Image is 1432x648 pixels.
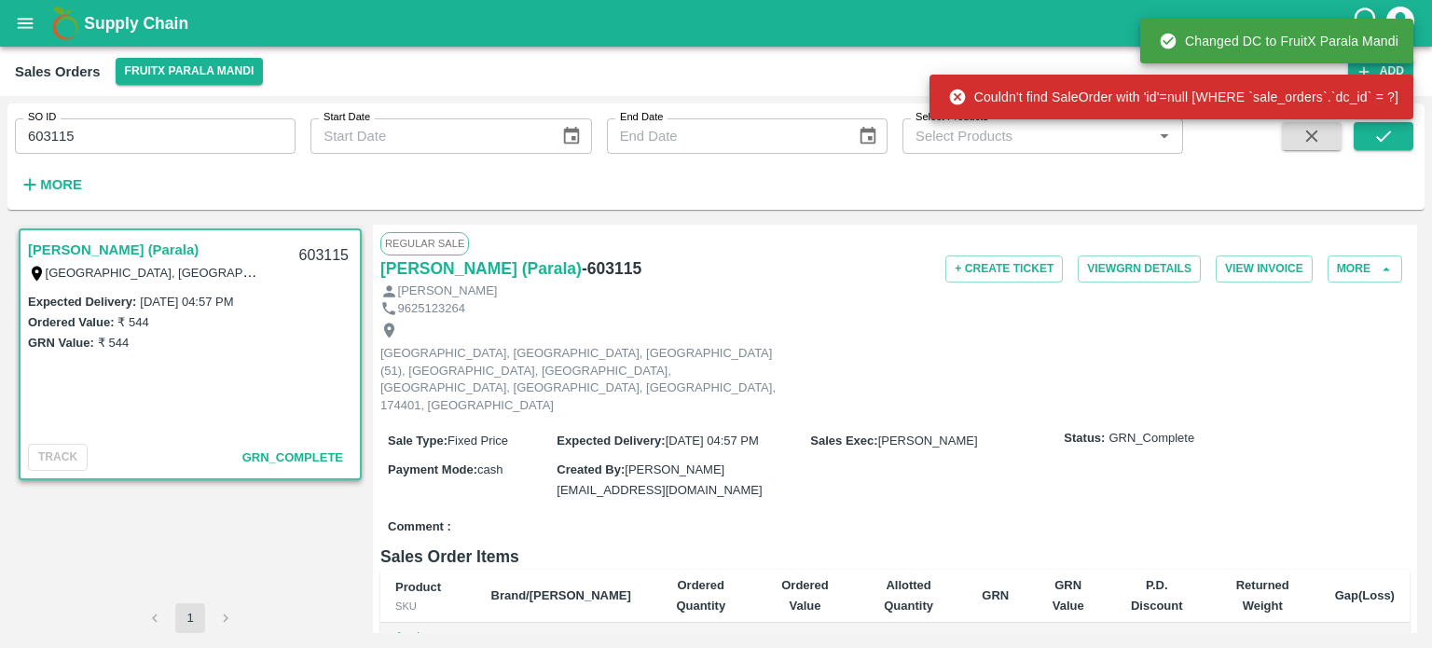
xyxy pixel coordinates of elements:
label: GRN Value: [28,336,94,350]
button: More [1328,255,1402,283]
p: 9625123264 [398,300,465,318]
b: Ordered Value [781,578,829,613]
input: Select Products [908,124,1147,148]
div: customer-support [1351,7,1384,40]
b: Ordered Quantity [676,578,725,613]
p: [GEOGRAPHIC_DATA], [GEOGRAPHIC_DATA], [GEOGRAPHIC_DATA] (51), [GEOGRAPHIC_DATA], [GEOGRAPHIC_DATA... [380,345,800,414]
nav: pagination navigation [137,603,243,633]
input: Enter SO ID [15,118,296,154]
p: [PERSON_NAME] [398,283,498,300]
label: Ordered Value: [28,315,114,329]
label: Status: [1064,430,1105,448]
label: [DATE] 04:57 PM [140,295,233,309]
b: P.D. Discount [1131,578,1183,613]
div: Sales Orders [15,60,101,84]
button: View Invoice [1216,255,1313,283]
span: [DATE] 04:57 PM [666,434,759,448]
label: End Date [620,110,663,125]
button: open drawer [4,2,47,45]
span: GRN_Complete [1108,430,1194,448]
span: Regular Sale [380,232,469,255]
label: [GEOGRAPHIC_DATA], [GEOGRAPHIC_DATA], [GEOGRAPHIC_DATA] (51), [GEOGRAPHIC_DATA], [GEOGRAPHIC_DATA... [46,265,1307,280]
span: GRN_Complete [242,450,343,464]
a: [PERSON_NAME] (Parala) [28,238,199,262]
label: ₹ 544 [117,315,148,329]
div: SKU [395,598,461,614]
button: ViewGRN Details [1078,255,1201,283]
label: Expected Delivery : [28,295,136,309]
label: Comment : [388,518,451,536]
input: End Date [607,118,843,154]
h6: Sales Order Items [380,544,1410,570]
label: Sale Type : [388,434,447,448]
label: Sales Exec : [810,434,877,448]
div: Changed DC to FruitX Parala Mandi [1159,24,1398,58]
input: Start Date [310,118,546,154]
button: More [15,169,87,200]
span: Fixed Price [447,434,508,448]
label: Created By : [557,462,625,476]
h6: - 603115 [582,255,641,282]
label: Select Products [916,110,988,125]
button: Open [1152,124,1177,148]
button: Choose date [554,118,589,154]
label: SO ID [28,110,56,125]
button: Select DC [116,58,264,85]
b: GRN Value [1053,578,1084,613]
b: Returned Weight [1236,578,1289,613]
div: 603115 [288,234,360,278]
button: + Create Ticket [945,255,1063,283]
b: Allotted Quantity [884,578,933,613]
span: cash [477,462,503,476]
button: Choose date [850,118,886,154]
label: Expected Delivery : [557,434,665,448]
label: Payment Mode : [388,462,477,476]
label: ₹ 544 [98,336,129,350]
b: GRN [982,588,1009,602]
div: Couldn't find SaleOrder with 'id'=null [WHERE `sale_orders`.`dc_id` = ?] [948,80,1398,114]
img: logo [47,5,84,42]
b: Gap(Loss) [1335,588,1395,602]
a: Supply Chain [84,10,1351,36]
button: page 1 [175,603,205,633]
strong: More [40,177,82,192]
b: Supply Chain [84,14,188,33]
span: [PERSON_NAME][EMAIL_ADDRESS][DOMAIN_NAME] [557,462,762,497]
span: [PERSON_NAME] [878,434,978,448]
a: [PERSON_NAME] (Parala) [380,255,582,282]
div: account of current user [1384,4,1417,43]
b: Brand/[PERSON_NAME] [491,588,631,602]
b: Product [395,580,441,594]
label: Start Date [324,110,370,125]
